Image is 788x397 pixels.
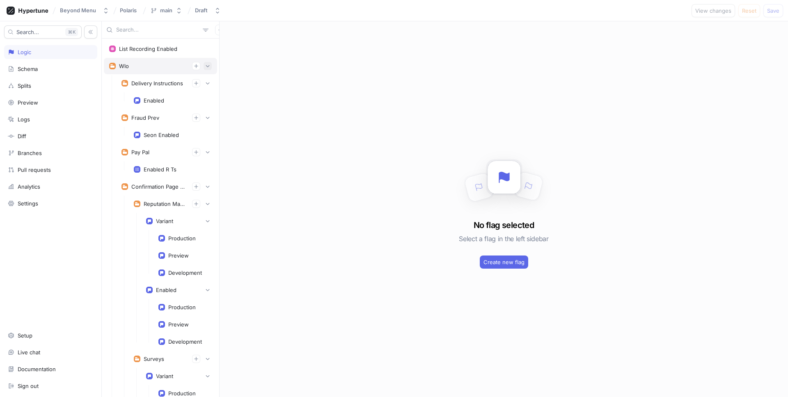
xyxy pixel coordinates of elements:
div: Draft [195,7,208,14]
div: Enabled [156,287,176,293]
a: Documentation [4,362,97,376]
h3: No flag selected [474,219,534,231]
button: View changes [692,4,735,17]
div: Enabled R Ts [144,166,176,173]
div: Enabled [144,97,164,104]
span: Save [767,8,779,13]
button: main [147,4,186,17]
div: Logs [18,116,30,123]
h5: Select a flag in the left sidebar [459,231,548,246]
div: Documentation [18,366,56,372]
div: Beyond Menu [60,7,96,14]
div: Sign out [18,383,39,389]
button: Beyond Menu [57,4,112,17]
div: Production [168,390,196,397]
div: List Recording Enabled [119,46,177,52]
div: Fraud Prev [131,114,159,121]
div: main [160,7,172,14]
button: Reset [738,4,760,17]
div: Schema [18,66,38,72]
div: Confirmation Page Experiments [131,183,186,190]
button: Search...K [4,25,82,39]
div: Delivery Instructions [131,80,183,87]
div: Live chat [18,349,40,356]
span: Polaris [120,7,137,13]
button: Create new flag [480,256,528,269]
div: Production [168,235,196,242]
div: Seon Enabled [144,132,179,138]
div: Production [168,304,196,310]
span: Create new flag [483,260,525,265]
div: Diff [18,133,26,139]
div: Surveys [144,356,164,362]
div: Logic [18,49,31,55]
div: Pull requests [18,167,51,173]
div: Development [168,269,202,276]
div: Splits [18,82,31,89]
div: Pay Pal [131,149,149,155]
div: K [65,28,78,36]
button: Save [763,4,783,17]
input: Search... [116,26,199,34]
div: Preview [18,99,38,106]
div: Preview [168,321,189,328]
span: View changes [695,8,731,13]
div: Development [168,338,202,345]
div: Reputation Management [144,201,186,207]
div: Wlo [119,63,129,69]
span: Search... [16,30,39,34]
div: Variant [156,218,173,224]
div: Branches [18,150,42,156]
div: Analytics [18,183,40,190]
div: Variant [156,373,173,379]
span: Reset [742,8,756,13]
div: Preview [168,252,189,259]
button: Draft [192,4,224,17]
div: Settings [18,200,38,207]
div: Setup [18,332,32,339]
